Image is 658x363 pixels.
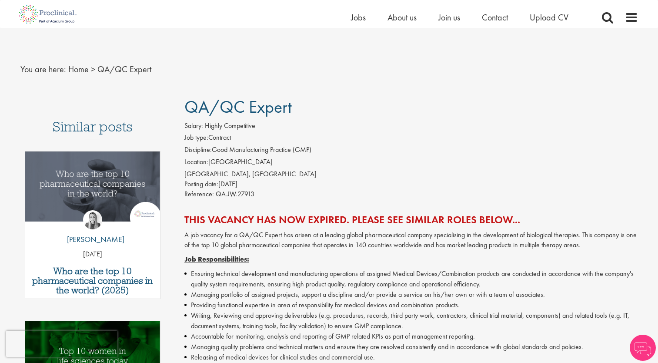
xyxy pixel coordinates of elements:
[387,12,417,23] a: About us
[184,230,638,250] p: A job vacancy for a QA/QC Expert has arisen at a leading global pharmaceutical company specialisi...
[30,266,156,295] a: Who are the top 10 pharmaceutical companies in the world? (2025)
[184,145,638,157] li: Good Manufacturing Practice (GMP)
[60,234,124,245] p: [PERSON_NAME]
[83,210,102,229] img: Hannah Burke
[20,64,66,75] span: You are here:
[53,119,133,140] h3: Similar posts
[97,64,151,75] span: QA/QC Expert
[184,214,638,225] h2: This vacancy has now expired. Please see similar roles below...
[25,151,160,229] a: Link to a post
[205,121,255,130] span: Highly Competitive
[184,157,208,167] label: Location:
[91,64,95,75] span: >
[630,335,656,361] img: Chatbot
[482,12,508,23] a: Contact
[351,12,366,23] a: Jobs
[6,331,117,357] iframe: reCAPTCHA
[184,96,292,118] span: QA/QC Expert
[25,151,160,222] img: Top 10 pharmaceutical companies in the world 2025
[184,133,638,145] li: Contract
[216,189,254,198] span: QA.JW.27913
[184,300,638,310] li: Providing functional expertise in area of responsibility for medical devices and combination prod...
[438,12,460,23] a: Join us
[184,157,638,169] li: [GEOGRAPHIC_DATA]
[184,133,208,143] label: Job type:
[530,12,568,23] a: Upload CV
[184,179,218,188] span: Posting date:
[25,249,160,259] p: [DATE]
[184,342,638,352] li: Managing quality problems and technical matters and ensure they are resolved consistently and in ...
[184,179,638,189] div: [DATE]
[60,210,124,249] a: Hannah Burke [PERSON_NAME]
[184,310,638,331] li: Writing, Reviewing and approving deliverables (e.g. procedures, records, third party work, contra...
[184,169,638,179] div: [GEOGRAPHIC_DATA], [GEOGRAPHIC_DATA]
[184,352,638,363] li: Releasing of medical devices for clinical studies and commercial use.
[184,331,638,342] li: Accountable for monitoring, analysis and reporting of GMP related KPIs as part of management repo...
[184,269,638,289] li: Ensuring technical development and manufacturing operations of assigned Medical Devices/Combinati...
[184,255,249,264] span: Job Responsibilities:
[68,64,89,75] a: breadcrumb link
[184,189,214,199] label: Reference:
[184,145,212,155] label: Discipline:
[184,121,203,131] label: Salary:
[184,289,638,300] li: Managing portfolio of assigned projects, support a discipline and/or provide a service on his/her...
